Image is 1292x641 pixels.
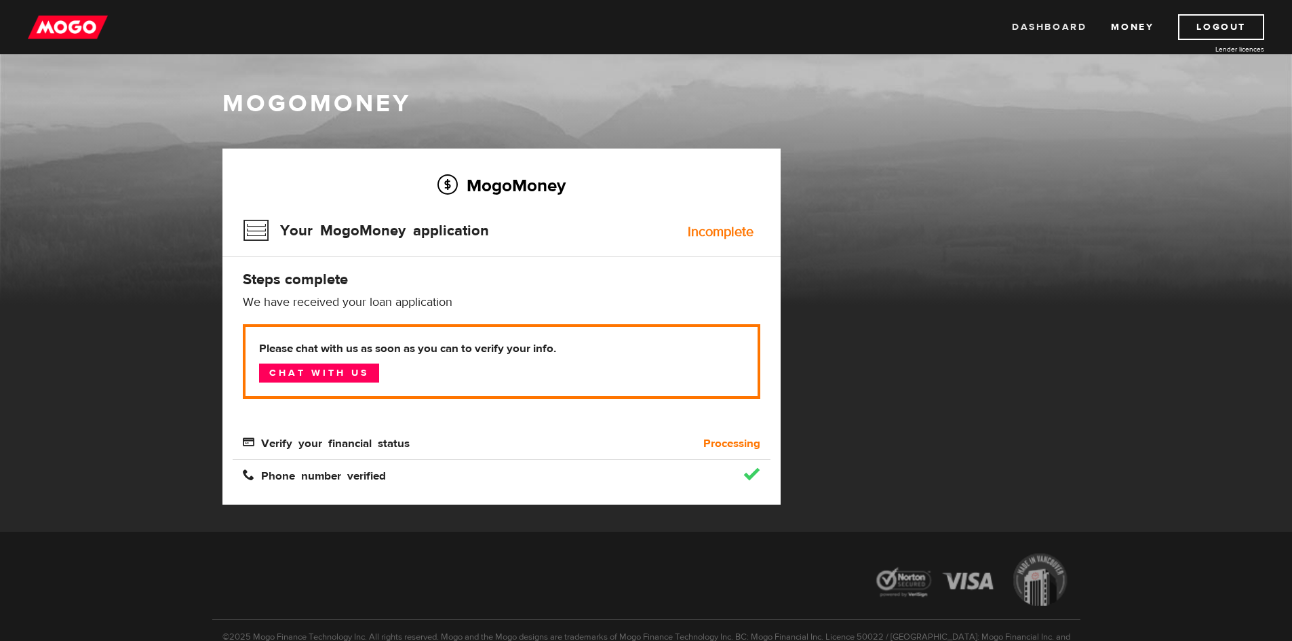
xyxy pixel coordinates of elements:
[28,14,108,40] img: mogo_logo-11ee424be714fa7cbb0f0f49df9e16ec.png
[243,436,410,448] span: Verify your financial status
[863,543,1080,620] img: legal-icons-92a2ffecb4d32d839781d1b4e4802d7b.png
[243,171,760,199] h2: MogoMoney
[259,341,744,357] b: Please chat with us as soon as you can to verify your info.
[1178,14,1264,40] a: Logout
[243,213,489,248] h3: Your MogoMoney application
[259,364,379,383] a: Chat with us
[243,294,760,311] p: We have received your loan application
[243,270,760,289] h4: Steps complete
[1021,326,1292,641] iframe: LiveChat chat widget
[1111,14,1154,40] a: Money
[703,435,760,452] b: Processing
[688,225,753,239] div: Incomplete
[243,469,386,480] span: Phone number verified
[1162,44,1264,54] a: Lender licences
[222,90,1070,118] h1: MogoMoney
[1012,14,1087,40] a: Dashboard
